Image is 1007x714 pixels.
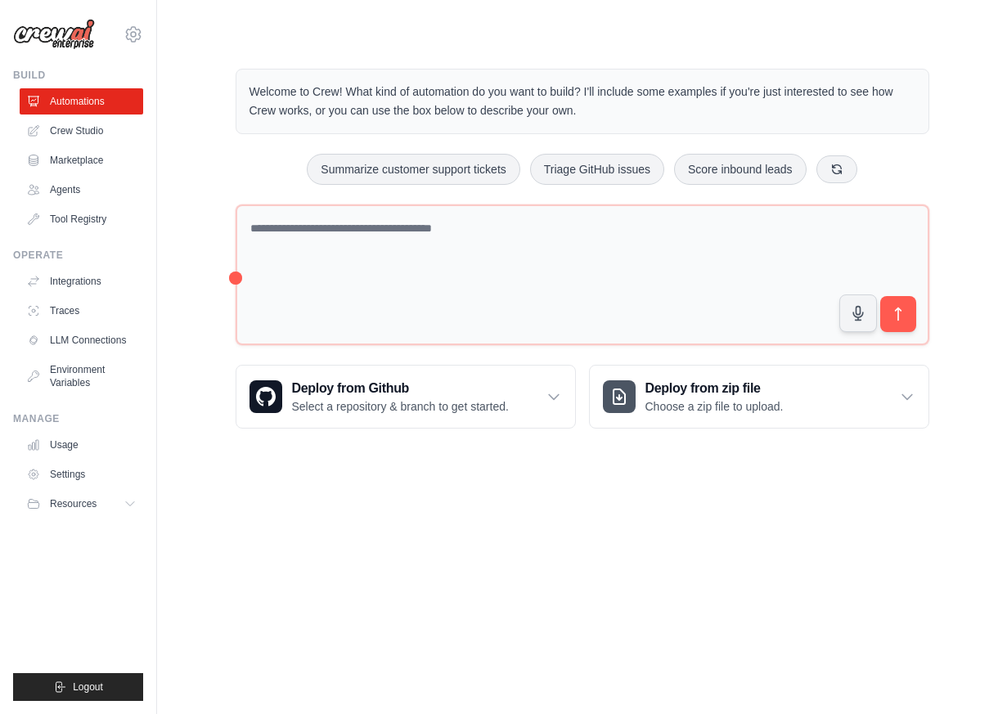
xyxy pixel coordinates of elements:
span: Logout [73,680,103,694]
h3: Deploy from zip file [645,379,784,398]
p: Welcome to Crew! What kind of automation do you want to build? I'll include some examples if you'... [250,83,915,120]
a: Crew Studio [20,118,143,144]
a: Automations [20,88,143,115]
a: Marketplace [20,147,143,173]
img: Logo [13,19,95,50]
button: Summarize customer support tickets [307,154,519,185]
h3: Deploy from Github [292,379,509,398]
div: Operate [13,249,143,262]
a: Tool Registry [20,206,143,232]
span: Resources [50,497,97,510]
p: Choose a zip file to upload. [645,398,784,415]
div: Build [13,69,143,82]
a: Traces [20,298,143,324]
p: Select a repository & branch to get started. [292,398,509,415]
a: Agents [20,177,143,203]
button: Score inbound leads [674,154,807,185]
a: Settings [20,461,143,487]
button: Resources [20,491,143,517]
div: Manage [13,412,143,425]
a: LLM Connections [20,327,143,353]
a: Environment Variables [20,357,143,396]
a: Integrations [20,268,143,294]
button: Triage GitHub issues [530,154,664,185]
a: Usage [20,432,143,458]
button: Logout [13,673,143,701]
